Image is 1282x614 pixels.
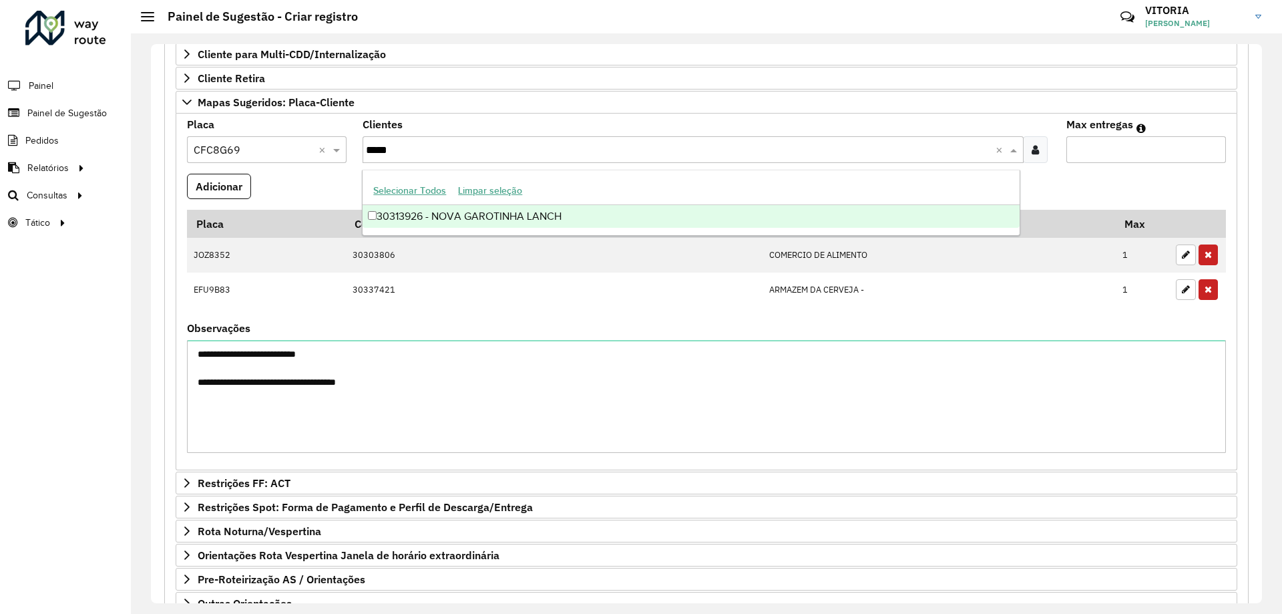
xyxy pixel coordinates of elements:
[362,170,1020,236] ng-dropdown-panel: Options list
[363,205,1019,228] div: 30313926 - NOVA GAROTINHA LANCH
[763,238,1116,273] td: COMERCIO DE ALIMENTO
[187,320,250,336] label: Observações
[176,67,1237,90] a: Cliente Retira
[367,180,452,201] button: Selecionar Todos
[154,9,358,24] h2: Painel de Sugestão - Criar registro
[25,134,59,148] span: Pedidos
[1113,3,1142,31] a: Contato Rápido
[1066,116,1133,132] label: Max entregas
[1136,123,1146,134] em: Máximo de clientes que serão colocados na mesma rota com os clientes informados
[198,73,265,84] span: Cliente Retira
[1116,273,1169,307] td: 1
[176,43,1237,65] a: Cliente para Multi-CDD/Internalização
[346,273,763,307] td: 30337421
[27,106,107,120] span: Painel de Sugestão
[1116,238,1169,273] td: 1
[1116,210,1169,238] th: Max
[187,174,251,199] button: Adicionar
[25,216,50,230] span: Tático
[452,180,528,201] button: Limpar seleção
[198,526,321,536] span: Rota Noturna/Vespertina
[763,273,1116,307] td: ARMAZEM DA CERVEJA -
[346,238,763,273] td: 30303806
[29,79,53,93] span: Painel
[198,478,290,488] span: Restrições FF: ACT
[363,116,403,132] label: Clientes
[318,142,330,158] span: Clear all
[198,598,292,609] span: Outras Orientações
[1145,17,1245,29] span: [PERSON_NAME]
[176,472,1237,494] a: Restrições FF: ACT
[187,210,346,238] th: Placa
[187,273,346,307] td: EFU9B83
[187,116,214,132] label: Placa
[176,520,1237,543] a: Rota Noturna/Vespertina
[198,550,499,561] span: Orientações Rota Vespertina Janela de horário extraordinária
[346,210,763,238] th: Código Cliente
[27,161,69,175] span: Relatórios
[176,544,1237,567] a: Orientações Rota Vespertina Janela de horário extraordinária
[176,496,1237,518] a: Restrições Spot: Forma de Pagamento e Perfil de Descarga/Entrega
[996,142,1007,158] span: Clear all
[176,114,1237,471] div: Mapas Sugeridos: Placa-Cliente
[176,568,1237,591] a: Pre-Roteirização AS / Orientações
[187,238,346,273] td: JOZ8352
[198,49,386,59] span: Cliente para Multi-CDD/Internalização
[198,502,533,512] span: Restrições Spot: Forma de Pagamento e Perfil de Descarga/Entrega
[27,188,67,202] span: Consultas
[198,97,355,108] span: Mapas Sugeridos: Placa-Cliente
[1145,4,1245,17] h3: VITORIA
[176,91,1237,114] a: Mapas Sugeridos: Placa-Cliente
[198,574,365,585] span: Pre-Roteirização AS / Orientações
